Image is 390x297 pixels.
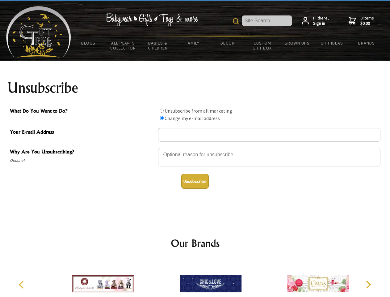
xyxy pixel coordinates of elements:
input: Site Search [242,15,292,26]
strong: $0.00 [360,21,374,26]
img: Babywear - Gifts - Toys & more [106,13,198,26]
a: Gift Ideas [314,37,349,49]
img: Babyware - Gifts - Toys and more... [6,6,71,58]
a: Decor [210,37,245,49]
a: Family [175,37,210,49]
label: Change my e-mail address [165,115,220,121]
a: 0 items$0.00 [349,15,374,26]
a: All Plants Collection [106,37,141,54]
h2: Our Brands [12,236,378,251]
a: Hi there,Sign in [302,15,329,26]
label: Unsubscribe from all marketing [165,108,232,114]
input: What Do You Want to Do? [160,116,164,120]
a: Babies & Children [140,37,175,54]
span: What Do You Want to Do? [10,107,155,116]
span: 0 items [360,15,374,26]
span: Why Are You Unsubscribing? [10,148,155,157]
button: Previous [15,278,29,291]
a: Custom Gift Box [245,37,280,54]
a: Grown Ups [279,37,314,49]
input: What Do You Want to Do? [160,109,164,113]
img: product search [233,18,239,24]
strong: Sign in [313,21,329,26]
button: Next [361,278,375,291]
textarea: Why Are You Unsubscribing? [158,148,380,166]
h1: Unsubscribe [7,80,383,95]
span: Your E-mail Address [10,128,155,137]
button: Unsubscribe [181,174,209,189]
a: BLOGS [71,37,106,49]
a: Brands [349,37,384,49]
input: Your E-mail Address [158,128,380,142]
span: Optional [10,157,155,164]
span: Hi there, [313,15,329,26]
